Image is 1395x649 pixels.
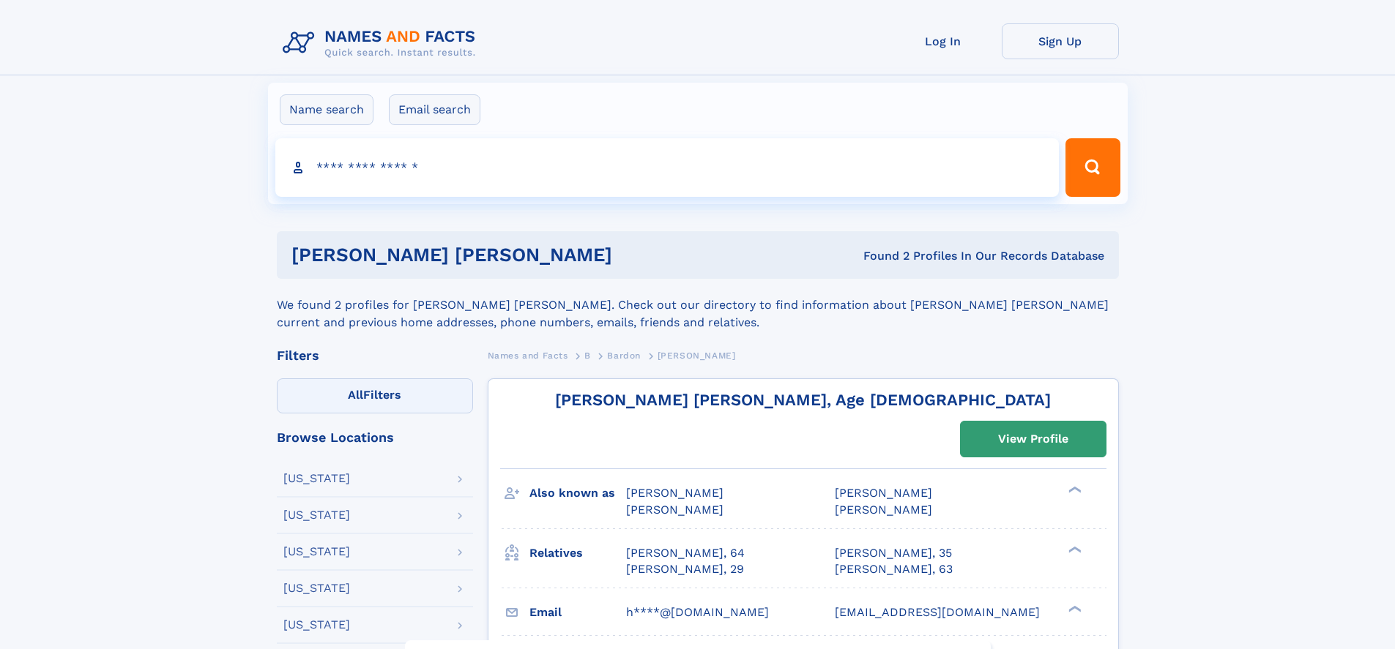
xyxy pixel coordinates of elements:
button: Search Button [1065,138,1120,197]
div: [US_STATE] [283,473,350,484]
div: [US_STATE] [283,546,350,558]
h1: [PERSON_NAME] [PERSON_NAME] [291,246,738,264]
a: [PERSON_NAME], 35 [835,545,952,561]
a: [PERSON_NAME], 64 [626,545,745,561]
img: Logo Names and Facts [277,23,488,63]
span: [PERSON_NAME] [835,503,932,517]
div: ❯ [1065,485,1082,495]
a: B [584,346,591,364]
a: [PERSON_NAME] [PERSON_NAME], Age [DEMOGRAPHIC_DATA] [555,391,1051,409]
a: Bardon [607,346,641,364]
input: search input [275,138,1060,197]
label: Email search [389,94,480,125]
div: [US_STATE] [283,509,350,521]
span: B [584,350,591,361]
span: [PERSON_NAME] [626,486,723,500]
a: Log In [885,23,1002,59]
a: Sign Up [1002,23,1119,59]
a: Names and Facts [488,346,568,364]
div: [US_STATE] [283,582,350,594]
div: Filters [277,349,473,362]
div: Found 2 Profiles In Our Records Database [737,248,1104,264]
div: Browse Locations [277,431,473,444]
div: View Profile [998,422,1068,456]
span: All [348,388,363,402]
div: [US_STATE] [283,619,350,631]
a: [PERSON_NAME], 29 [626,561,744,577]
span: [PERSON_NAME] [658,350,736,361]
h3: Also known as [529,481,626,506]
label: Filters [277,378,473,413]
a: View Profile [961,421,1106,457]
span: [PERSON_NAME] [626,503,723,517]
div: We found 2 profiles for [PERSON_NAME] [PERSON_NAME]. Check out our directory to find information ... [277,279,1119,331]
span: [PERSON_NAME] [835,486,932,500]
a: [PERSON_NAME], 63 [835,561,953,577]
h3: Email [529,600,626,625]
h3: Relatives [529,541,626,566]
span: [EMAIL_ADDRESS][DOMAIN_NAME] [835,605,1040,619]
div: ❯ [1065,604,1082,613]
div: ❯ [1065,544,1082,554]
label: Name search [280,94,373,125]
span: Bardon [607,350,641,361]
